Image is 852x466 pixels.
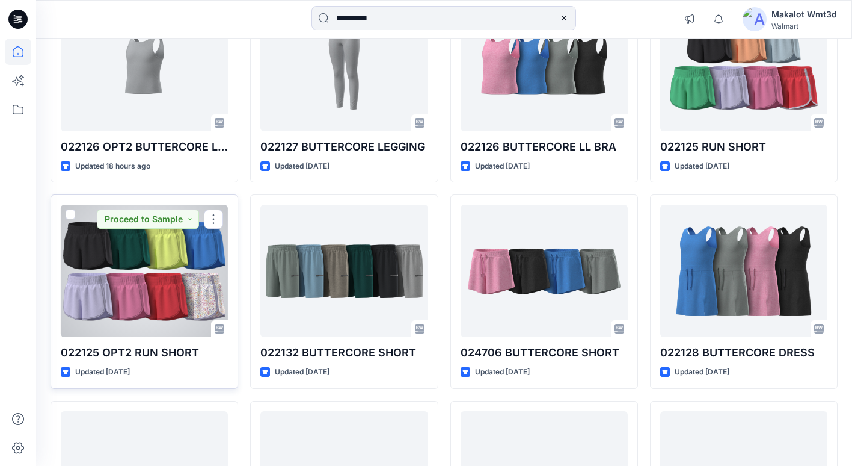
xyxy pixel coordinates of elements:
[61,138,228,155] p: 022126 OPT2 BUTTERCORE LL BRA
[771,22,837,31] div: Walmart
[75,160,150,173] p: Updated 18 hours ago
[771,7,837,22] div: Makalot Wmt3d
[75,366,130,379] p: Updated [DATE]
[61,344,228,361] p: 022125 OPT2 RUN SHORT
[260,344,428,361] p: 022132 BUTTERCORE SHORT
[260,138,428,155] p: 022127 BUTTERCORE LEGGING
[475,366,530,379] p: Updated [DATE]
[660,344,827,361] p: 022128 BUTTERCORE DRESS
[461,138,628,155] p: 022126 BUTTERCORE LL BRA
[675,160,729,173] p: Updated [DATE]
[660,138,827,155] p: 022125 RUN SHORT
[275,366,329,379] p: Updated [DATE]
[260,205,428,337] a: 022132 BUTTERCORE SHORT
[675,366,729,379] p: Updated [DATE]
[743,7,767,31] img: avatar
[61,205,228,337] a: 022125 OPT2 RUN SHORT
[461,205,628,337] a: 024706 BUTTERCORE SHORT
[660,205,827,337] a: 022128 BUTTERCORE DRESS
[475,160,530,173] p: Updated [DATE]
[461,344,628,361] p: 024706 BUTTERCORE SHORT
[275,160,329,173] p: Updated [DATE]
